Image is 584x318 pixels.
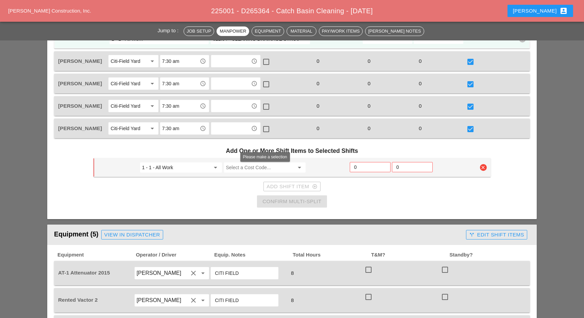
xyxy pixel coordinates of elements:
[148,57,156,65] i: arrow_drop_down
[58,103,102,109] span: [PERSON_NAME]
[322,28,360,35] div: Pay/Work Items
[469,231,524,239] div: Edit Shift Items
[314,58,322,64] span: 0
[365,26,424,36] button: [PERSON_NAME] Notes
[148,124,156,132] i: arrow_drop_down
[135,251,214,259] span: Operator / Driver
[449,251,527,259] span: Standby?
[110,125,140,131] div: Citi-Field Yard
[292,251,371,259] span: Total Hours
[137,295,188,306] input: Jose Ventura
[416,125,424,131] span: 0
[365,103,373,109] span: 0
[110,81,140,87] div: Citi-Field Yard
[58,270,110,276] span: AT-1 Attenuator 2015
[217,26,249,36] button: Manpower
[110,58,140,64] div: Citi-Field Yard
[314,103,322,109] span: 0
[416,103,424,109] span: 0
[365,58,373,64] span: 0
[200,103,206,109] i: access_time
[184,26,214,36] button: Job Setup
[57,251,135,259] span: Equipment
[211,7,373,15] span: 225001 - D265364 - Catch Basin Cleaning - [DATE]
[368,28,421,35] div: [PERSON_NAME] Notes
[58,125,102,131] span: [PERSON_NAME]
[148,102,156,110] i: arrow_drop_down
[371,251,449,259] span: T&M?
[157,28,181,33] span: Jump to :
[54,228,463,242] div: Equipment (5)
[189,296,197,304] i: clear
[93,144,491,158] h3: Add One or More Shift Items to Selected Shifts
[251,58,257,64] i: access_time
[314,81,322,86] span: 0
[101,230,163,240] a: View in Dispatcher
[288,297,296,303] span: 8
[365,81,373,86] span: 0
[104,231,160,239] div: View in Dispatcher
[220,28,246,35] div: Manpower
[396,162,428,173] input: OT Hours
[212,163,220,172] i: arrow_drop_down
[200,58,206,64] i: access_time
[251,81,257,87] i: access_time
[58,297,98,303] span: Rented Vactor 2
[215,295,274,306] input: Equip. Notes
[251,125,257,131] i: access_time
[365,125,373,131] span: 0
[226,162,294,173] input: Select a Cost Code...
[416,81,424,86] span: 0
[288,270,296,276] span: 8
[142,162,210,173] input: 1
[314,125,322,131] span: 0
[416,58,424,64] span: 0
[287,26,316,36] button: Material
[110,103,140,109] div: Citi-Field Yard
[560,7,568,15] i: account_box
[213,251,292,259] span: Equip. Notes
[508,5,573,17] button: [PERSON_NAME]
[354,162,386,173] input: Hours
[187,28,211,35] div: Job Setup
[58,81,102,86] span: [PERSON_NAME]
[513,7,568,15] div: [PERSON_NAME]
[469,232,475,237] i: call_split
[251,103,257,109] i: access_time
[189,269,197,277] i: clear
[137,268,188,279] input: Anthony DeGeorge
[199,296,207,304] i: arrow_drop_down
[252,26,284,36] button: Equipment
[58,58,102,64] span: [PERSON_NAME]
[200,125,206,131] i: access_time
[8,8,91,14] a: [PERSON_NAME] Construction, Inc.
[215,268,274,279] input: Equip. Notes
[319,26,363,36] button: Pay/Work Items
[466,230,527,240] button: Edit Shift Items
[200,81,206,87] i: access_time
[148,79,156,88] i: arrow_drop_down
[290,28,313,35] div: Material
[295,163,304,172] i: arrow_drop_down
[255,28,281,35] div: Equipment
[199,269,207,277] i: arrow_drop_down
[480,164,487,171] i: clear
